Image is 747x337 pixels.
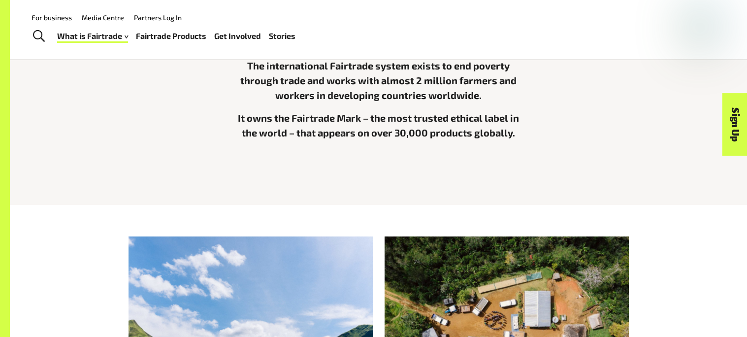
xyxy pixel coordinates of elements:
[27,24,51,49] a: Toggle Search
[134,13,182,22] a: Partners Log In
[269,29,295,43] a: Stories
[231,110,526,140] p: It owns the Fairtrade Mark – the most trusted ethical label in the world – that appears on over 3...
[214,29,261,43] a: Get Involved
[57,29,128,43] a: What is Fairtrade
[231,58,526,102] p: The international Fairtrade system exists to end poverty through trade and works with almost 2 mi...
[32,13,72,22] a: For business
[136,29,206,43] a: Fairtrade Products
[82,13,124,22] a: Media Centre
[682,9,719,50] img: Fairtrade Australia New Zealand logo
